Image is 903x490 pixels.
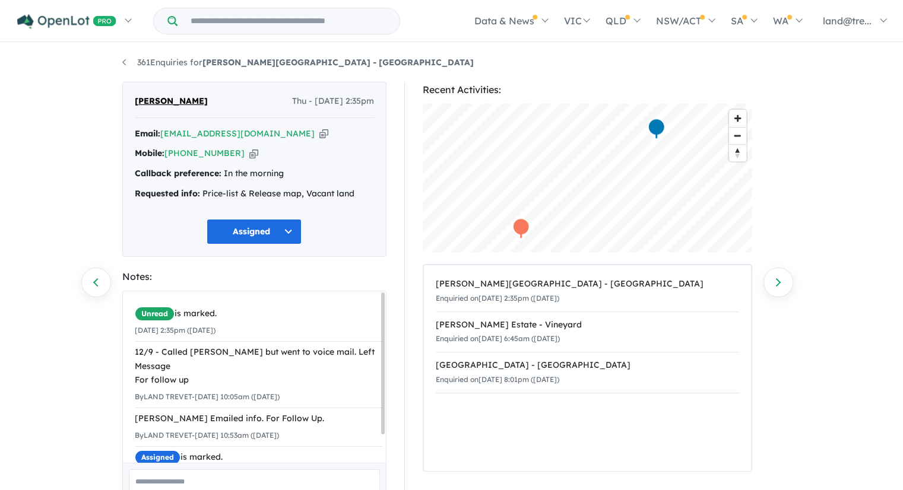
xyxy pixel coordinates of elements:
button: Zoom in [729,110,746,127]
a: [GEOGRAPHIC_DATA] - [GEOGRAPHIC_DATA]Enquiried on[DATE] 8:01pm ([DATE]) [436,352,739,393]
small: Enquiried on [DATE] 2:35pm ([DATE]) [436,294,559,303]
div: Map marker [647,117,664,139]
div: is marked. [135,450,383,464]
span: [PERSON_NAME] [135,94,208,109]
button: Zoom out [729,127,746,144]
div: is marked. [135,307,383,321]
small: [DATE] 2:35pm ([DATE]) [135,326,216,335]
strong: Email: [135,128,160,139]
div: Recent Activities: [423,82,752,98]
input: Try estate name, suburb, builder or developer [180,8,397,34]
div: [GEOGRAPHIC_DATA] - [GEOGRAPHIC_DATA] [436,358,739,373]
strong: Requested info: [135,188,200,199]
a: 361Enquiries for[PERSON_NAME][GEOGRAPHIC_DATA] - [GEOGRAPHIC_DATA] [122,57,474,68]
span: Zoom out [729,128,746,144]
small: Enquiried on [DATE] 8:01pm ([DATE]) [436,375,559,384]
small: By LAND TREVET - [DATE] 10:53am ([DATE]) [135,431,279,440]
span: Assigned [135,450,180,464]
span: land@tre... [823,15,872,27]
strong: Callback preference: [135,168,221,179]
div: In the morning [135,167,374,181]
a: [PHONE_NUMBER] [164,148,245,158]
button: Copy [249,147,258,160]
button: Assigned [207,219,302,244]
button: Reset bearing to north [729,144,746,161]
nav: breadcrumb [122,56,781,70]
a: [EMAIL_ADDRESS][DOMAIN_NAME] [160,128,315,139]
div: [PERSON_NAME][GEOGRAPHIC_DATA] - [GEOGRAPHIC_DATA] [436,277,739,291]
img: Openlot PRO Logo White [17,14,116,29]
span: Unread [135,307,175,321]
div: Price-list & Release map, Vacant land [135,187,374,201]
span: Reset bearing to north [729,145,746,161]
div: [PERSON_NAME] Estate - Vineyard [436,318,739,332]
div: [PERSON_NAME] Emailed info. For Follow Up. [135,412,383,426]
canvas: Map [423,104,752,252]
div: Map marker [647,118,665,140]
a: [PERSON_NAME] Estate - VineyardEnquiried on[DATE] 6:45am ([DATE]) [436,311,739,353]
strong: Mobile: [135,148,164,158]
button: Copy [319,128,328,140]
div: Notes: [122,269,386,285]
span: Thu - [DATE] 2:35pm [292,94,374,109]
div: Map marker [512,218,530,240]
small: By LAND TREVET - [DATE] 10:05am ([DATE]) [135,392,280,401]
strong: [PERSON_NAME][GEOGRAPHIC_DATA] - [GEOGRAPHIC_DATA] [202,57,474,68]
div: 12/9 - Called [PERSON_NAME] but went to voice mail. Left Message For follow up [135,345,383,387]
small: Enquiried on [DATE] 6:45am ([DATE]) [436,334,560,343]
a: [PERSON_NAME][GEOGRAPHIC_DATA] - [GEOGRAPHIC_DATA]Enquiried on[DATE] 2:35pm ([DATE]) [436,271,739,312]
